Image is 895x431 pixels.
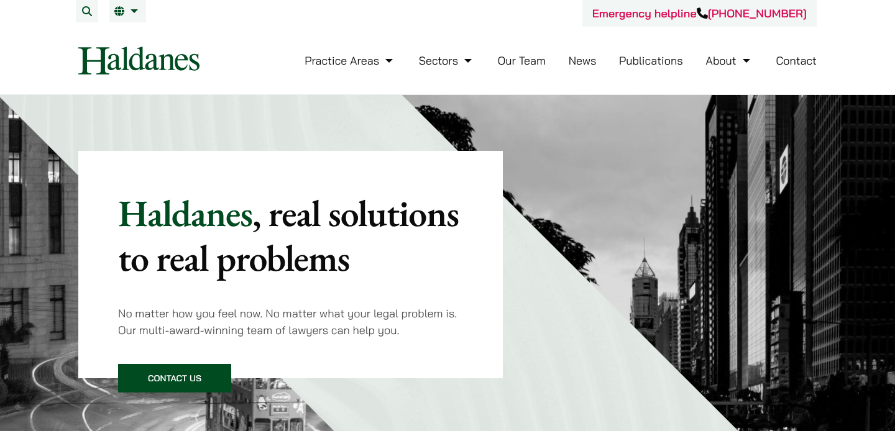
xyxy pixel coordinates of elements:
[118,189,459,282] mark: , real solutions to real problems
[776,53,817,68] a: Contact
[118,364,231,392] a: Contact Us
[78,47,200,75] img: Logo of Haldanes
[705,53,753,68] a: About
[498,53,546,68] a: Our Team
[419,53,475,68] a: Sectors
[619,53,683,68] a: Publications
[569,53,597,68] a: News
[114,6,141,16] a: EN
[118,305,463,338] p: No matter how you feel now. No matter what your legal problem is. Our multi-award-winning team of...
[305,53,396,68] a: Practice Areas
[592,6,807,20] a: Emergency helpline[PHONE_NUMBER]
[118,191,463,280] p: Haldanes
